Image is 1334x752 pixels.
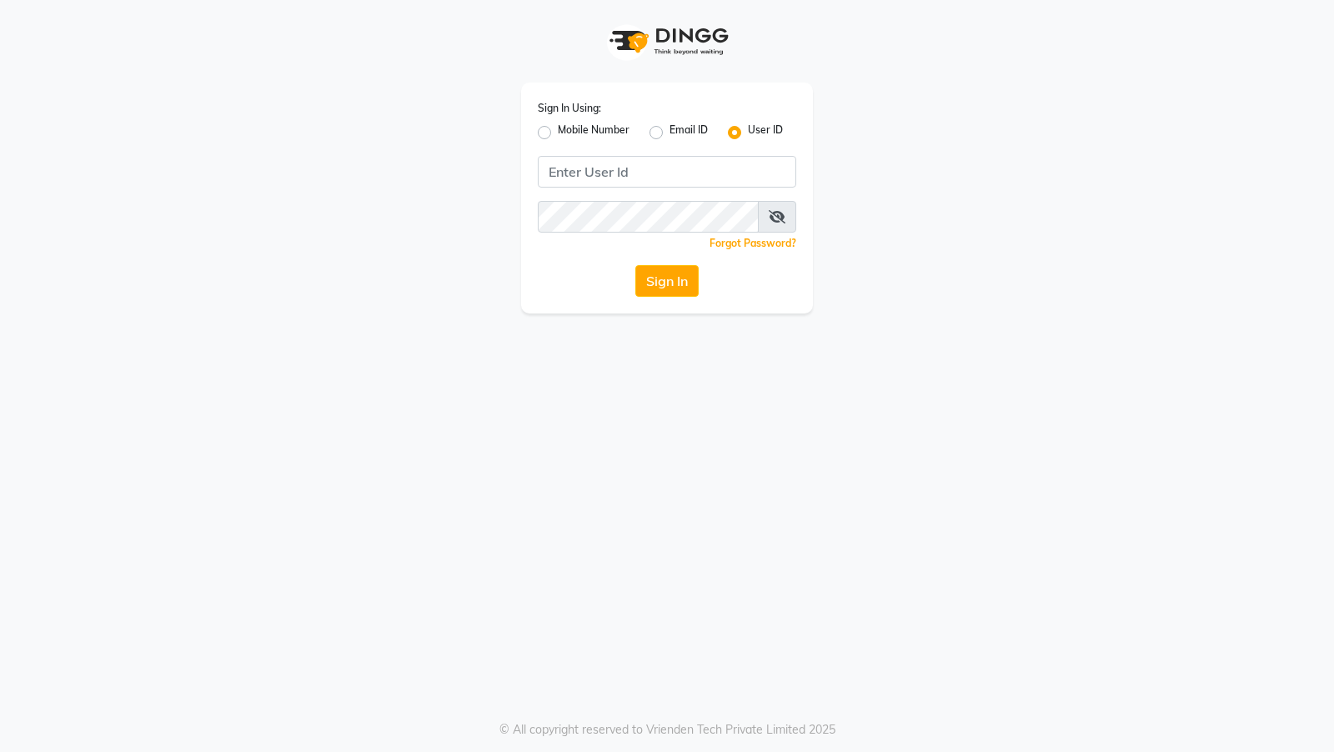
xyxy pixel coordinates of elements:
[748,123,783,143] label: User ID
[600,17,734,66] img: logo1.svg
[538,101,601,116] label: Sign In Using:
[670,123,708,143] label: Email ID
[538,156,796,188] input: Username
[538,201,759,233] input: Username
[635,265,699,297] button: Sign In
[710,237,796,249] a: Forgot Password?
[558,123,629,143] label: Mobile Number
